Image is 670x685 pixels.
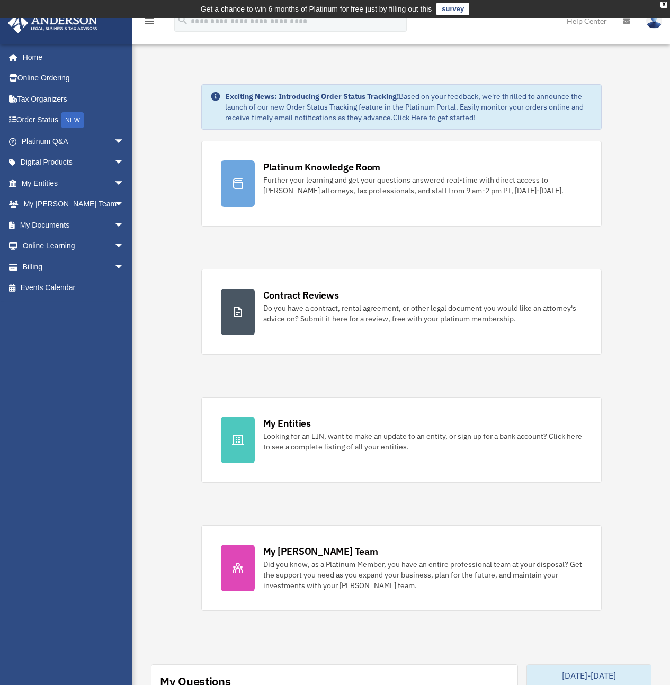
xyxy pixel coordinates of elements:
div: Platinum Knowledge Room [263,160,381,174]
a: Platinum Knowledge Room Further your learning and get your questions answered real-time with dire... [201,141,602,227]
div: My Entities [263,417,311,430]
a: My [PERSON_NAME] Team Did you know, as a Platinum Member, you have an entire professional team at... [201,525,602,611]
a: Contract Reviews Do you have a contract, rental agreement, or other legal document you would like... [201,269,602,355]
div: NEW [61,112,84,128]
a: Billingarrow_drop_down [7,256,140,277]
span: arrow_drop_down [114,152,135,174]
i: search [177,14,189,26]
a: Online Ordering [7,68,140,89]
a: My Entities Looking for an EIN, want to make an update to an entity, or sign up for a bank accoun... [201,397,602,483]
div: Do you have a contract, rental agreement, or other legal document you would like an attorney's ad... [263,303,582,324]
div: Based on your feedback, we're thrilled to announce the launch of our new Order Status Tracking fe... [225,91,593,123]
div: Get a chance to win 6 months of Platinum for free just by filling out this [201,3,432,15]
i: menu [143,15,156,28]
a: menu [143,19,156,28]
a: Order StatusNEW [7,110,140,131]
a: Events Calendar [7,277,140,299]
div: Did you know, as a Platinum Member, you have an entire professional team at your disposal? Get th... [263,559,582,591]
div: close [660,2,667,8]
a: Tax Organizers [7,88,140,110]
span: arrow_drop_down [114,236,135,257]
a: My Entitiesarrow_drop_down [7,173,140,194]
div: Contract Reviews [263,289,339,302]
a: Home [7,47,135,68]
a: survey [436,3,469,15]
div: My [PERSON_NAME] Team [263,545,378,558]
span: arrow_drop_down [114,256,135,278]
strong: Exciting News: Introducing Order Status Tracking! [225,92,399,101]
a: Online Learningarrow_drop_down [7,236,140,257]
div: Further your learning and get your questions answered real-time with direct access to [PERSON_NAM... [263,175,582,196]
a: My [PERSON_NAME] Teamarrow_drop_down [7,194,140,215]
span: arrow_drop_down [114,214,135,236]
img: User Pic [646,13,662,29]
a: My Documentsarrow_drop_down [7,214,140,236]
span: arrow_drop_down [114,131,135,152]
span: arrow_drop_down [114,173,135,194]
a: Click Here to get started! [393,113,476,122]
span: arrow_drop_down [114,194,135,215]
img: Anderson Advisors Platinum Portal [5,13,101,33]
a: Digital Productsarrow_drop_down [7,152,140,173]
a: Platinum Q&Aarrow_drop_down [7,131,140,152]
div: Looking for an EIN, want to make an update to an entity, or sign up for a bank account? Click her... [263,431,582,452]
